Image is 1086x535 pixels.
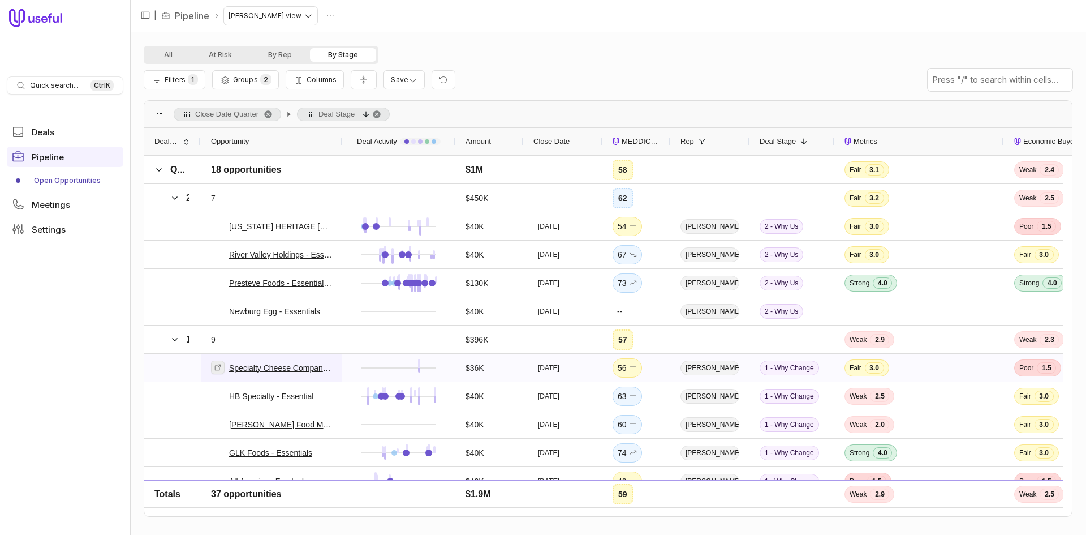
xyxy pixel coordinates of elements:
span: Strong [850,448,869,457]
span: 2.0 [1040,504,1059,515]
span: 2 [260,74,271,85]
span: Weak [1019,335,1036,344]
time: [DATE] [538,279,559,288]
div: Pipeline submenu [7,172,123,190]
span: 2.3 [1040,334,1059,345]
span: Poor [850,477,864,486]
span: 1 - Why Change [760,474,819,489]
span: Weak [850,420,867,429]
span: 3.0 [865,362,884,374]
span: 3.0 [1035,419,1054,430]
span: Poor [1019,477,1033,486]
button: Create a new saved view [383,70,425,89]
span: [PERSON_NAME] [680,474,739,489]
button: Reset view [432,70,455,90]
div: 7 [211,191,216,205]
span: 2 - Why Us [186,193,232,203]
span: Filters [165,75,186,84]
a: Deals [7,122,123,142]
span: 2.5 [1040,192,1059,204]
span: Fair [850,363,861,373]
button: Actions [322,7,339,24]
span: Settings [32,225,66,234]
button: Filter Pipeline [144,70,205,89]
span: 2 - Why Us [760,247,803,262]
span: 1 - Why Change [760,446,819,460]
span: 1 - Why Change [760,417,819,432]
div: Row Groups [174,108,390,121]
span: Close Date [533,135,570,148]
span: 1 - Why Change [186,335,254,344]
span: [PERSON_NAME] [680,502,739,517]
span: Poor [1019,363,1033,373]
span: 3.0 [1035,249,1054,260]
span: 1.5 [1037,476,1056,487]
div: $450K [466,191,488,205]
span: Weak [850,392,867,401]
span: 1 [188,74,197,85]
span: Weak [850,335,867,344]
span: Groups [233,75,258,84]
span: Deal Stage, descending. Press ENTER to sort. Press DELETE to remove [297,108,390,121]
input: Press "/" to search within cells... [928,69,1072,91]
div: $36K [466,361,484,375]
span: Fair [1019,420,1031,429]
button: Collapse sidebar [137,7,154,24]
span: Strong [1019,279,1039,288]
span: [PERSON_NAME] [680,446,739,460]
span: 2 - Why Us [760,304,803,319]
span: 2.5 [870,391,889,402]
div: $1M [466,163,483,177]
button: All [146,48,191,62]
span: No change [629,361,637,375]
span: Strong [850,279,869,288]
span: Close Date Quarter. Press ENTER to sort. Press DELETE to remove [174,108,281,121]
span: Weak [1019,194,1036,203]
span: Fair [1019,250,1031,259]
div: 74 [618,446,637,460]
span: 3.0 [865,249,884,260]
span: Deal Stage [760,135,796,148]
div: $130K [466,276,488,290]
span: Weak [1019,165,1036,174]
span: 3.1 [865,164,884,176]
time: [DATE] [538,363,559,373]
span: 4.0 [873,277,892,289]
button: Columns [286,70,344,89]
div: 58 [618,163,627,177]
span: Q1 2026 [170,165,205,174]
div: 54 [618,503,637,516]
span: No change [629,503,637,516]
span: Opportunity [211,135,249,148]
a: [US_STATE] HERITAGE [PERSON_NAME] - Essentials [229,220,332,233]
div: 63 [618,390,637,403]
span: [PERSON_NAME] [680,247,739,262]
span: Columns [307,75,337,84]
span: [PERSON_NAME] [680,219,739,234]
span: [PERSON_NAME] [680,361,739,375]
span: Poor [1019,222,1033,231]
time: [DATE] [538,307,559,316]
a: Settings [7,219,123,239]
span: Save [391,75,408,84]
span: Deals [32,128,54,136]
div: 67 [618,248,637,262]
div: 54 [618,220,637,233]
div: Metrics [844,128,994,155]
span: 4.0 [873,447,892,459]
button: By Rep [250,48,310,62]
div: 9 [211,333,216,346]
a: Pipeline [7,147,123,167]
div: $40K [466,248,484,262]
div: MEDDICC Score [613,128,660,155]
span: 2 - Why Us [760,219,803,234]
span: 3.0 [1035,447,1054,459]
span: No change [629,390,637,403]
span: [PERSON_NAME] [680,417,739,432]
div: 18 opportunities [211,163,281,177]
button: At Risk [191,48,250,62]
span: 1.5 [1037,362,1056,374]
span: Deal Stage [154,135,178,148]
span: 1 - Why Change [760,389,819,404]
a: HB Specialty - Essential [229,390,313,403]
